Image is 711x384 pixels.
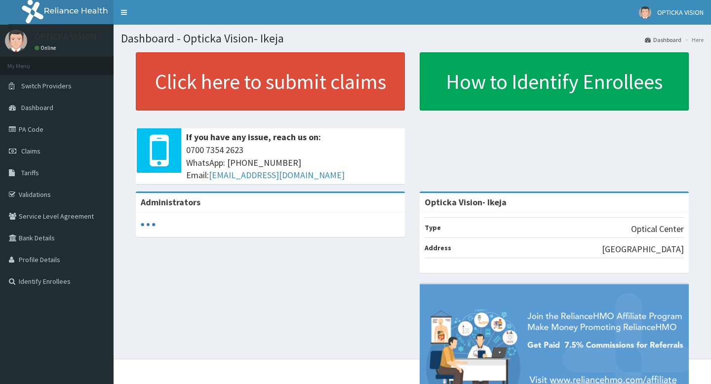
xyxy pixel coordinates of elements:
[35,32,97,41] p: OPTICKA VISION
[631,223,684,235] p: Optical Center
[21,168,39,177] span: Tariffs
[141,196,200,208] b: Administrators
[425,243,451,252] b: Address
[420,52,689,111] a: How to Identify Enrollees
[657,8,704,17] span: OPTICKA VISION
[5,30,27,52] img: User Image
[602,243,684,256] p: [GEOGRAPHIC_DATA]
[186,144,400,182] span: 0700 7354 2623 WhatsApp: [PHONE_NUMBER] Email:
[639,6,651,19] img: User Image
[186,131,321,143] b: If you have any issue, reach us on:
[141,217,156,232] svg: audio-loading
[21,103,53,112] span: Dashboard
[35,44,58,51] a: Online
[21,81,72,90] span: Switch Providers
[209,169,345,181] a: [EMAIL_ADDRESS][DOMAIN_NAME]
[425,196,507,208] strong: Opticka Vision- Ikeja
[21,147,40,155] span: Claims
[136,52,405,111] a: Click here to submit claims
[682,36,704,44] li: Here
[645,36,681,44] a: Dashboard
[121,32,704,45] h1: Dashboard - Opticka Vision- Ikeja
[425,223,441,232] b: Type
